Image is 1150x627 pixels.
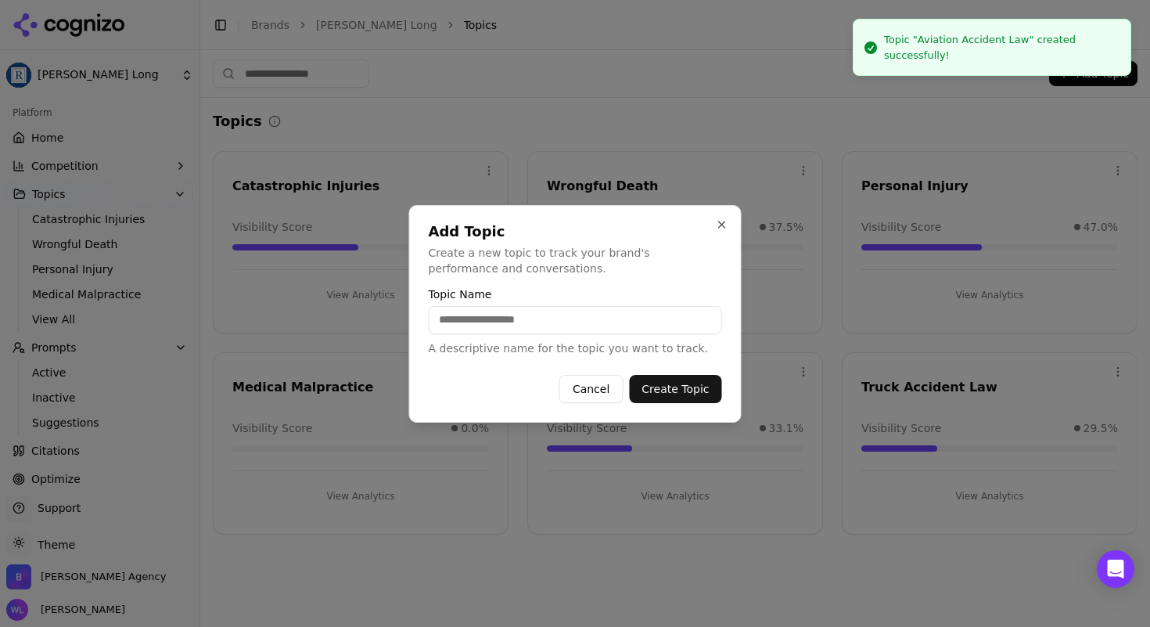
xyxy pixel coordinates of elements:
p: A descriptive name for the topic you want to track. [429,341,722,356]
label: Topic Name [429,289,722,300]
h2: Add Topic [429,225,722,239]
button: Cancel [559,375,623,403]
p: Create a new topic to track your brand's performance and conversations. [429,245,722,276]
button: Create Topic [629,375,721,403]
